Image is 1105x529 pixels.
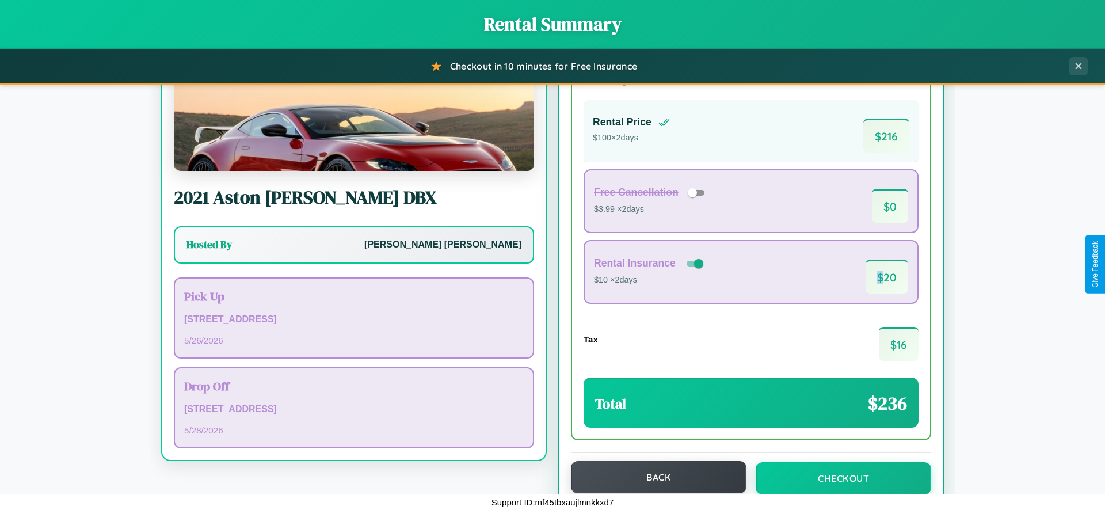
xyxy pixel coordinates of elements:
[184,311,524,328] p: [STREET_ADDRESS]
[866,260,908,294] span: $ 20
[174,185,534,210] h2: 2021 Aston [PERSON_NAME] DBX
[184,333,524,348] p: 5 / 26 / 2026
[593,116,651,128] h4: Rental Price
[594,273,706,288] p: $10 × 2 days
[184,288,524,305] h3: Pick Up
[174,56,534,171] img: Aston Martin DBX
[12,12,1093,37] h1: Rental Summary
[594,257,676,269] h4: Rental Insurance
[594,187,679,199] h4: Free Cancellation
[184,378,524,394] h3: Drop Off
[872,189,908,223] span: $ 0
[186,238,232,252] h3: Hosted By
[1091,241,1099,288] div: Give Feedback
[595,394,626,413] h3: Total
[571,461,746,493] button: Back
[364,237,521,253] p: [PERSON_NAME] [PERSON_NAME]
[184,423,524,438] p: 5 / 28 / 2026
[868,391,907,416] span: $ 236
[491,494,614,510] p: Support ID: mf45tbxaujlmnkkxd7
[756,462,931,494] button: Checkout
[863,119,909,153] span: $ 216
[593,131,670,146] p: $ 100 × 2 days
[584,334,598,344] h4: Tax
[594,202,708,217] p: $3.99 × 2 days
[184,401,524,418] p: [STREET_ADDRESS]
[450,60,637,72] span: Checkout in 10 minutes for Free Insurance
[879,327,919,361] span: $ 16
